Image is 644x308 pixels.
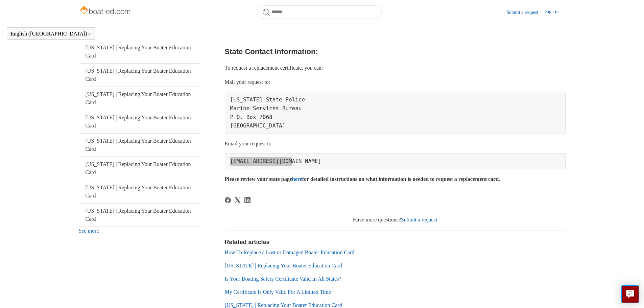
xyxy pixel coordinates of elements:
[621,285,639,303] button: Live chat
[79,40,200,63] a: [US_STATE] | Replacing Your Boater Education Card
[79,157,200,180] a: [US_STATE] | Replacing Your Boater Education Card
[79,64,200,87] a: [US_STATE] | Replacing Your Boater Education Card
[225,139,566,148] p: Email your request to:
[545,8,565,16] a: Sign in
[10,31,91,37] button: English ([GEOGRAPHIC_DATA])
[292,176,302,182] a: here
[225,197,231,203] svg: Share this page on Facebook
[225,46,566,57] h2: State Contact Information:
[225,250,355,255] a: How To Replace a Lost or Damaged Boater Education Card
[244,197,251,203] a: LinkedIn
[79,204,200,227] a: [US_STATE] | Replacing Your Boater Education Card
[225,92,566,134] pre: [US_STATE] State Police Marine Services Bureau P.O. Box 7068 [GEOGRAPHIC_DATA]
[225,276,341,282] a: Is Your Boating Safety Certificate Valid In All States?
[79,87,200,110] a: [US_STATE] | Replacing Your Boater Education Card
[79,228,99,234] a: See more
[79,134,200,157] a: [US_STATE] | Replacing Your Boater Education Card
[225,64,566,72] p: To request a replacement certificate, you can:
[235,197,241,203] a: X Corp
[244,197,251,203] svg: Share this page on LinkedIn
[225,289,331,295] a: My Certificate Is Only Valid For A Limited Time
[225,153,566,169] pre: [EMAIL_ADDRESS][DOMAIN_NAME]
[79,110,200,133] a: [US_STATE] | Replacing Your Boater Education Card
[225,302,342,308] a: [US_STATE] | Replacing Your Boater Education Card
[79,4,133,18] img: Boat-Ed Help Center home page
[225,197,231,203] a: Facebook
[225,216,566,224] div: Have more questions?
[235,197,241,203] svg: Share this page on X Corp
[506,9,545,16] a: Submit a request
[225,176,500,182] strong: Please review your state page for detailed instructions on what information is needed to request ...
[225,78,566,87] p: Mail your request to:
[225,238,566,247] h2: Related articles
[258,5,382,19] input: Search
[225,263,342,268] a: [US_STATE] | Replacing Your Boater Education Card
[79,180,200,203] a: [US_STATE] | Replacing Your Boater Education Card
[401,217,437,222] a: Submit a request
